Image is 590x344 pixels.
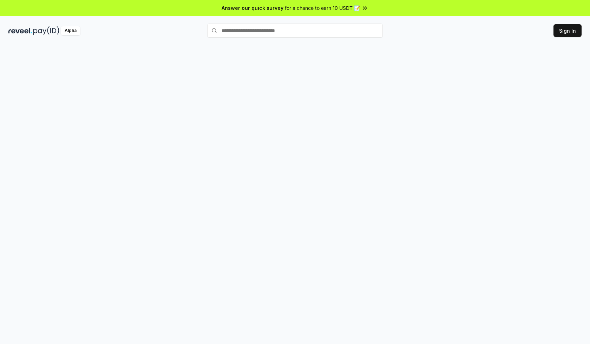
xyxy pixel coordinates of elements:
[8,26,32,35] img: reveel_dark
[61,26,80,35] div: Alpha
[553,24,582,37] button: Sign In
[285,4,360,12] span: for a chance to earn 10 USDT 📝
[222,4,283,12] span: Answer our quick survey
[33,26,59,35] img: pay_id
